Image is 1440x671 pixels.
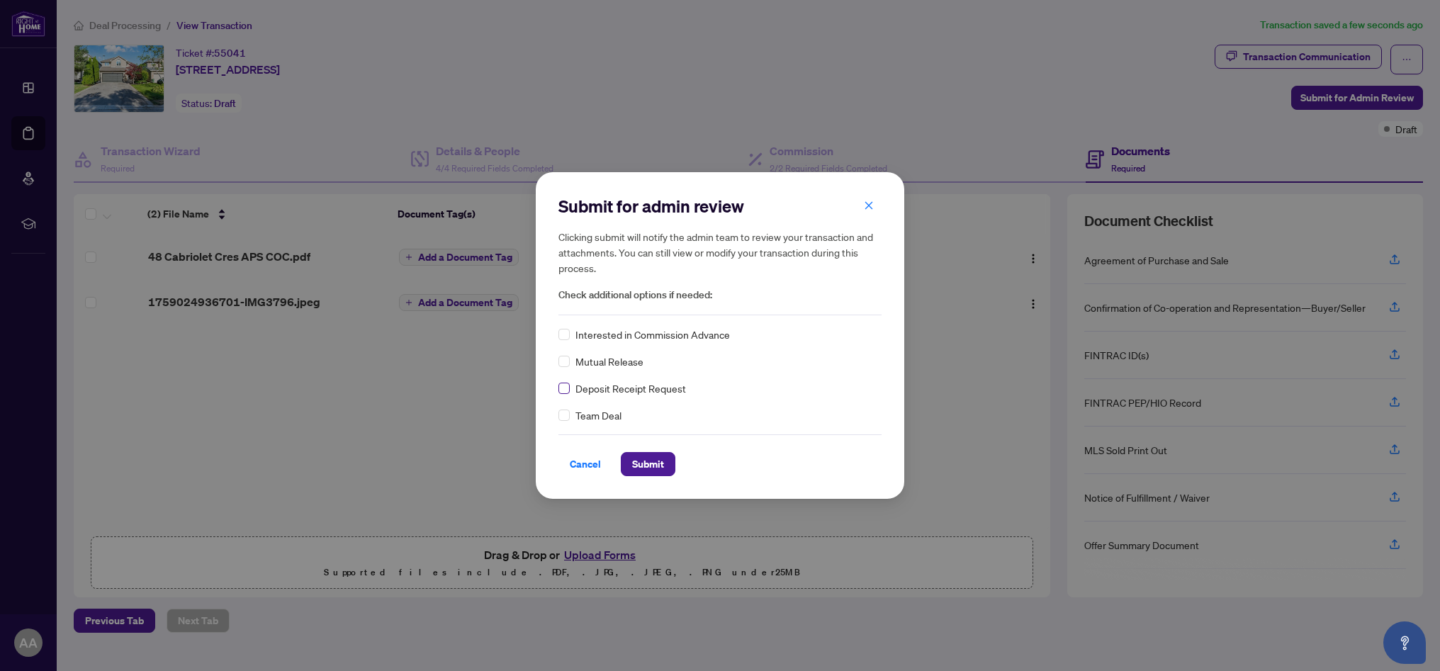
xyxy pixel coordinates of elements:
[1383,621,1426,664] button: Open asap
[621,452,675,476] button: Submit
[570,453,601,475] span: Cancel
[864,201,874,210] span: close
[575,380,686,396] span: Deposit Receipt Request
[575,354,643,369] span: Mutual Release
[558,229,882,276] h5: Clicking submit will notify the admin team to review your transaction and attachments. You can st...
[558,452,612,476] button: Cancel
[575,407,621,423] span: Team Deal
[575,327,730,342] span: Interested in Commission Advance
[558,195,882,218] h2: Submit for admin review
[558,287,882,303] span: Check additional options if needed:
[632,453,664,475] span: Submit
